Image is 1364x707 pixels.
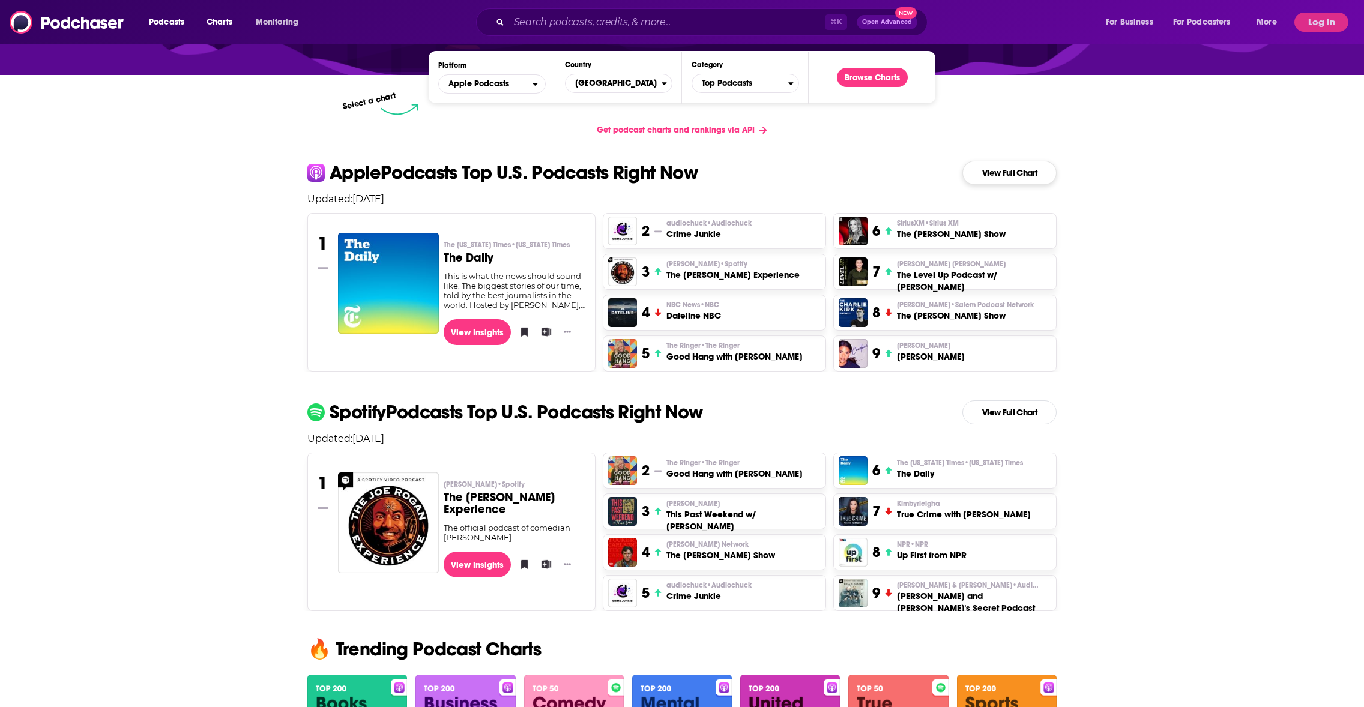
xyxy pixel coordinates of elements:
[897,350,965,363] h3: [PERSON_NAME]
[666,580,752,590] p: audiochuck • Audiochuck
[872,543,880,561] h3: 8
[666,580,752,590] span: audiochuck
[872,584,880,602] h3: 9
[666,540,775,549] p: Tucker Carlson Network
[897,218,1006,240] a: SiriusXM•Sirius XMThe [PERSON_NAME] Show
[642,584,650,602] h3: 5
[897,300,1034,322] a: [PERSON_NAME]•Salem Podcast NetworkThe [PERSON_NAME] Show
[839,217,868,245] img: The Megyn Kelly Show
[444,271,586,310] div: This is what the news should sound like. The biggest stories of our time, told by the best journa...
[338,233,439,334] img: The Daily
[1106,14,1153,31] span: For Business
[962,400,1057,424] a: View Full Chart
[897,259,1051,269] p: Paul Alex Espinoza
[608,217,637,245] a: Crime Junkie
[565,74,672,93] button: Countries
[839,538,868,567] a: Up First from NPR
[509,13,825,32] input: Search podcasts, credits, & more...
[666,218,752,228] p: audiochuck • Audiochuck
[140,13,200,32] button: open menu
[247,13,314,32] button: open menu
[608,579,637,607] a: Crime Junkie
[1257,14,1277,31] span: More
[837,68,908,87] a: Browse Charts
[608,538,637,567] img: The Tucker Carlson Show
[897,508,1031,520] h3: True Crime with [PERSON_NAME]
[666,549,775,561] h3: The [PERSON_NAME] Show
[338,472,439,573] a: The Joe Rogan Experience
[381,104,418,115] img: select arrow
[692,73,788,94] span: Top Podcasts
[666,540,749,549] span: [PERSON_NAME] Network
[318,472,328,494] h3: 1
[207,14,232,31] span: Charts
[537,323,549,341] button: Add to List
[897,300,1034,310] p: Charlie Kirk • Salem Podcast Network
[897,218,959,228] span: SiriusXM
[839,579,868,607] img: Matt and Shane's Secret Podcast
[1012,581,1055,589] span: • Audioboom
[897,549,967,561] h3: Up First from NPR
[897,499,1031,508] p: Kimbyrleigha
[897,499,1031,520] a: KimbyrleighaTrue Crime with [PERSON_NAME]
[298,433,1066,444] p: Updated: [DATE]
[897,269,1051,293] h3: The Level Up Podcast w/ [PERSON_NAME]
[666,300,721,322] a: NBC News•NBCDateline NBC
[438,74,546,94] button: open menu
[516,555,528,573] button: Bookmark Podcast
[608,257,637,286] a: The Joe Rogan Experience
[897,341,950,350] span: [PERSON_NAME]
[307,403,325,421] img: spotify Icon
[666,458,803,480] a: The Ringer•The RingerGood Hang with [PERSON_NAME]
[839,456,868,485] img: The Daily
[537,555,549,573] button: Add to List
[839,298,868,327] a: The Charlie Kirk Show
[962,161,1057,185] a: View Full Chart
[839,339,868,368] img: Candace
[199,13,240,32] a: Charts
[707,581,752,589] span: • Audiochuck
[897,580,1051,590] p: Matt McCusker & Shane Gillis • Audioboom
[444,480,586,489] p: Joe Rogan • Spotify
[444,240,586,271] a: The [US_STATE] Times•[US_STATE] TimesThe Daily
[666,590,752,602] h3: Crime Junkie
[872,304,880,322] h3: 8
[642,543,650,561] h3: 4
[511,241,570,249] span: • [US_STATE] Times
[666,300,719,310] span: NBC News
[897,458,1023,468] p: The New York Times • New York Times
[839,497,868,526] img: True Crime with Kimbyr
[608,298,637,327] a: Dateline NBC
[330,163,698,182] p: Apple Podcasts Top U.S. Podcasts Right Now
[444,240,586,250] p: The New York Times • New York Times
[666,259,800,269] p: Joe Rogan • Spotify
[897,540,967,549] p: NPR • NPR
[872,344,880,363] h3: 9
[692,74,799,93] button: Categories
[1173,14,1231,31] span: For Podcasters
[897,540,928,549] span: NPR
[444,252,586,264] h3: The Daily
[666,499,821,532] a: [PERSON_NAME]This Past Weekend w/ [PERSON_NAME]
[720,260,747,268] span: • Spotify
[950,301,1034,309] span: • Salem Podcast Network
[608,497,637,526] img: This Past Weekend w/ Theo Von
[666,259,747,269] span: [PERSON_NAME]
[597,125,755,135] span: Get podcast charts and rankings via API
[666,341,740,350] span: The Ringer
[608,456,637,485] img: Good Hang with Amy Poehler
[700,301,719,309] span: • NBC
[608,339,637,368] img: Good Hang with Amy Poehler
[825,14,847,30] span: ⌘ K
